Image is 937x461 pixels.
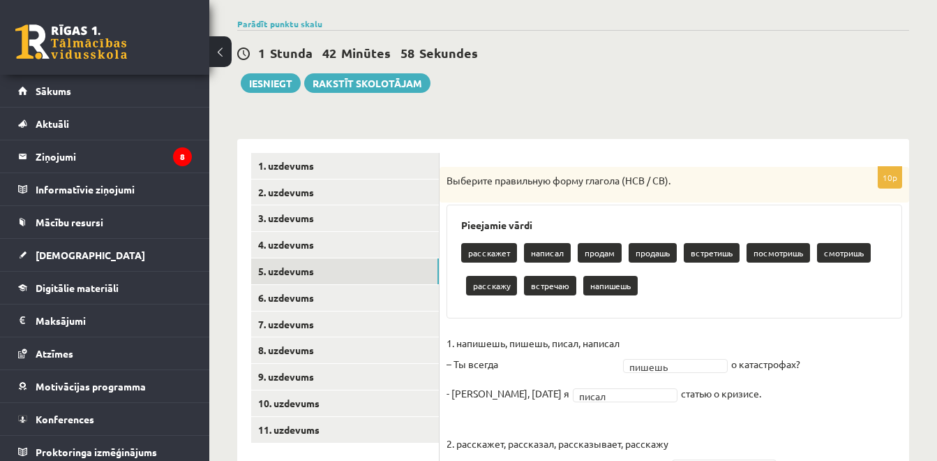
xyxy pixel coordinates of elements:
[258,45,265,61] span: 1
[251,390,439,416] a: 10. uzdevums
[251,417,439,443] a: 11. uzdevums
[322,45,336,61] span: 42
[18,272,192,304] a: Digitālie materiāli
[400,45,414,61] span: 58
[747,243,810,263] p: посмотришь
[36,173,192,205] legend: Informatīvie ziņojumi
[419,45,478,61] span: Sekundes
[251,232,439,258] a: 4. uzdevums
[251,258,439,284] a: 5. uzdevums
[251,285,439,311] a: 6. uzdevums
[36,281,119,294] span: Digitālie materiāli
[241,73,301,93] button: Iesniegt
[36,85,71,97] span: Sākums
[629,243,677,263] p: продашь
[18,337,192,369] a: Atzīmes
[341,45,391,61] span: Minūtes
[524,243,571,263] p: написал
[251,364,439,390] a: 9. uzdevums
[18,370,192,402] a: Motivācijas programma
[251,153,439,179] a: 1. uzdevums
[18,239,192,271] a: [DEMOGRAPHIC_DATA]
[579,389,659,403] span: писал
[36,117,69,130] span: Aktuāli
[524,276,576,295] p: встречаю
[36,446,157,458] span: Proktoringa izmēģinājums
[18,75,192,107] a: Sākums
[237,18,322,29] a: Parādīt punktu skalu
[461,243,517,263] p: расскажет
[36,140,192,173] legend: Ziņojumi
[447,383,569,404] p: - [PERSON_NAME], [DATE] я
[15,24,127,59] a: Rīgas 1. Tālmācības vidusskola
[36,380,146,393] span: Motivācijas programma
[629,360,709,374] span: пишешь
[684,243,740,263] p: встретишь
[36,347,73,360] span: Atzīmes
[36,216,103,228] span: Mācību resursi
[251,337,439,363] a: 8. uzdevums
[18,403,192,435] a: Konferences
[18,305,192,337] a: Maksājumi
[466,276,517,295] p: расскажу
[251,180,439,205] a: 2. uzdevums
[18,140,192,173] a: Ziņojumi8
[304,73,430,93] a: Rakstīt skolotājam
[878,166,902,189] p: 10p
[573,388,677,402] a: писал
[447,332,620,374] p: 1. напишешь, пишешь, писал, написал – Ты всегда
[18,173,192,205] a: Informatīvie ziņojumi
[18,206,192,238] a: Mācību resursi
[270,45,313,61] span: Stunda
[36,305,192,337] legend: Maksājumi
[36,413,94,425] span: Konferences
[461,219,887,231] h3: Pieejamie vārdi
[36,249,145,261] span: [DEMOGRAPHIC_DATA]
[251,205,439,231] a: 3. uzdevums
[817,243,871,263] p: смотришь
[583,276,638,295] p: напишешь
[173,147,192,166] i: 8
[18,108,192,140] a: Aktuāli
[447,174,832,188] p: Выберите правильную форму глагола (НСВ / СВ).
[578,243,622,263] p: продам
[251,312,439,337] a: 7. uzdevums
[623,359,728,373] a: пишешь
